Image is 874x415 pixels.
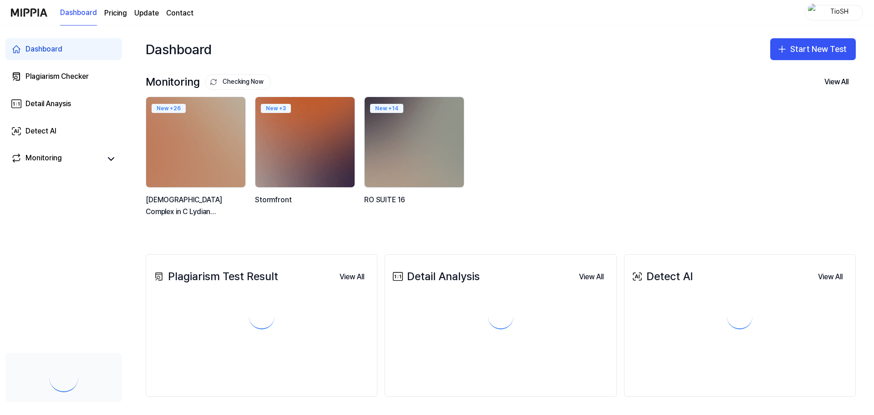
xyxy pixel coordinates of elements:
a: New +3backgroundIamgeStormfront [255,97,357,227]
div: Dashboard [146,35,212,64]
a: New +14backgroundIamgeRO SUITE 16 [364,97,466,227]
a: View All [572,267,611,286]
div: Monitoring [146,73,271,91]
div: Detail Analysis [391,268,480,285]
button: View All [332,268,371,286]
div: Detect AI [630,268,693,285]
a: Detail Anaysis [5,93,122,115]
div: Stormfront [255,194,357,217]
div: Plagiarism Test Result [152,268,278,285]
button: Pricing [104,8,127,19]
img: profile [808,4,819,22]
div: Detail Anaysis [25,98,71,109]
div: Detect AI [25,126,56,137]
a: Update [134,8,159,19]
div: New + 3 [261,104,291,113]
div: Dashboard [25,44,62,55]
button: View All [817,73,856,91]
button: View All [811,268,850,286]
button: Checking Now [205,74,271,90]
div: New + 14 [370,104,403,113]
a: Contact [166,8,193,19]
button: View All [572,268,611,286]
div: Plagiarism Checker [25,71,89,82]
div: TioSH [822,7,857,17]
div: Monitoring [25,153,62,165]
a: Monitoring [11,153,102,165]
div: [DEMOGRAPHIC_DATA] Complex in C Lydian Augmented [146,194,248,217]
a: New +26backgroundIamge[DEMOGRAPHIC_DATA] Complex in C Lydian Augmented [146,97,248,227]
img: backgroundIamge [365,97,464,187]
button: profileTioSH [805,5,863,20]
a: View All [811,267,850,286]
a: Plagiarism Checker [5,66,122,87]
a: Detect AI [5,120,122,142]
a: Dashboard [60,0,97,26]
div: New + 26 [152,104,186,113]
a: View All [332,267,371,286]
a: Dashboard [5,38,122,60]
img: backgroundIamge [146,97,245,187]
button: Start New Test [770,38,856,60]
img: backgroundIamge [255,97,355,187]
div: RO SUITE 16 [364,194,466,217]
